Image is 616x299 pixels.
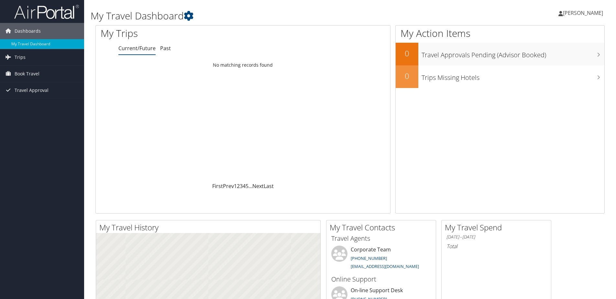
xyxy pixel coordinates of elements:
[264,183,274,190] a: Last
[351,255,387,261] a: [PHONE_NUMBER]
[396,27,604,40] h1: My Action Items
[445,222,551,233] h2: My Travel Spend
[118,45,156,52] a: Current/Future
[396,65,604,88] a: 0Trips Missing Hotels
[160,45,171,52] a: Past
[246,183,248,190] a: 5
[446,243,546,250] h6: Total
[99,222,320,233] h2: My Travel History
[396,48,418,59] h2: 0
[248,183,252,190] span: …
[446,234,546,240] h6: [DATE] - [DATE]
[15,23,41,39] span: Dashboards
[396,43,604,65] a: 0Travel Approvals Pending (Advisor Booked)
[15,49,26,65] span: Trips
[15,82,49,98] span: Travel Approval
[563,9,603,17] span: [PERSON_NAME]
[212,183,223,190] a: First
[101,27,263,40] h1: My Trips
[422,47,604,60] h3: Travel Approvals Pending (Advisor Booked)
[91,9,436,23] h1: My Travel Dashboard
[328,246,434,272] li: Corporate Team
[243,183,246,190] a: 4
[96,59,390,71] td: No matching records found
[223,183,234,190] a: Prev
[351,263,419,269] a: [EMAIL_ADDRESS][DOMAIN_NAME]
[558,3,610,23] a: [PERSON_NAME]
[331,275,431,284] h3: Online Support
[422,70,604,82] h3: Trips Missing Hotels
[237,183,240,190] a: 2
[330,222,436,233] h2: My Travel Contacts
[15,66,39,82] span: Book Travel
[396,71,418,82] h2: 0
[240,183,243,190] a: 3
[234,183,237,190] a: 1
[14,4,79,19] img: airportal-logo.png
[252,183,264,190] a: Next
[331,234,431,243] h3: Travel Agents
